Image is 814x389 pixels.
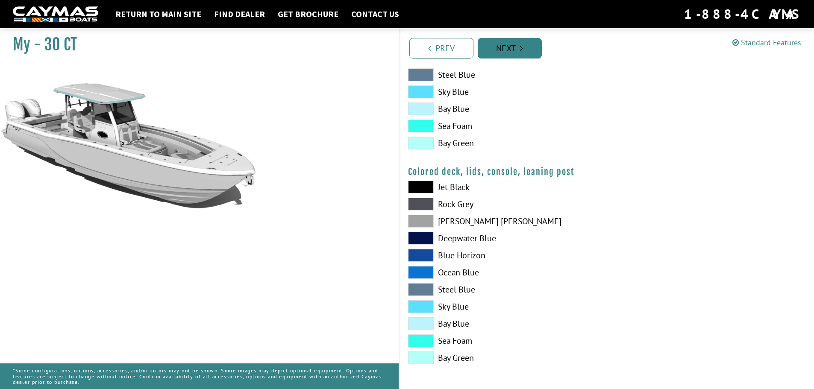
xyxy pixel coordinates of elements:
[408,102,598,115] label: Bay Blue
[210,9,269,20] a: Find Dealer
[408,120,598,132] label: Sea Foam
[408,317,598,330] label: Bay Blue
[13,6,98,22] img: white-logo-c9c8dbefe5ff5ceceb0f0178aa75bf4bb51f6bca0971e226c86eb53dfe498488.png
[408,266,598,279] label: Ocean Blue
[408,137,598,149] label: Bay Green
[409,38,473,58] a: Prev
[408,334,598,347] label: Sea Foam
[478,38,542,58] a: Next
[732,38,801,47] a: Standard Features
[408,283,598,296] label: Steel Blue
[408,68,598,81] label: Steel Blue
[408,232,598,245] label: Deepwater Blue
[408,85,598,98] label: Sky Blue
[408,300,598,313] label: Sky Blue
[408,351,598,364] label: Bay Green
[13,35,377,54] h1: My - 30 CT
[347,9,403,20] a: Contact Us
[408,215,598,228] label: [PERSON_NAME] [PERSON_NAME]
[408,167,806,177] h4: Colored deck, lids, console, leaning post
[408,249,598,262] label: Blue Horizon
[684,5,801,23] div: 1-888-4CAYMAS
[13,363,386,389] p: *Some configurations, options, accessories, and/or colors may not be shown. Some images may depic...
[408,198,598,211] label: Rock Grey
[273,9,343,20] a: Get Brochure
[111,9,206,20] a: Return to main site
[408,181,598,193] label: Jet Black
